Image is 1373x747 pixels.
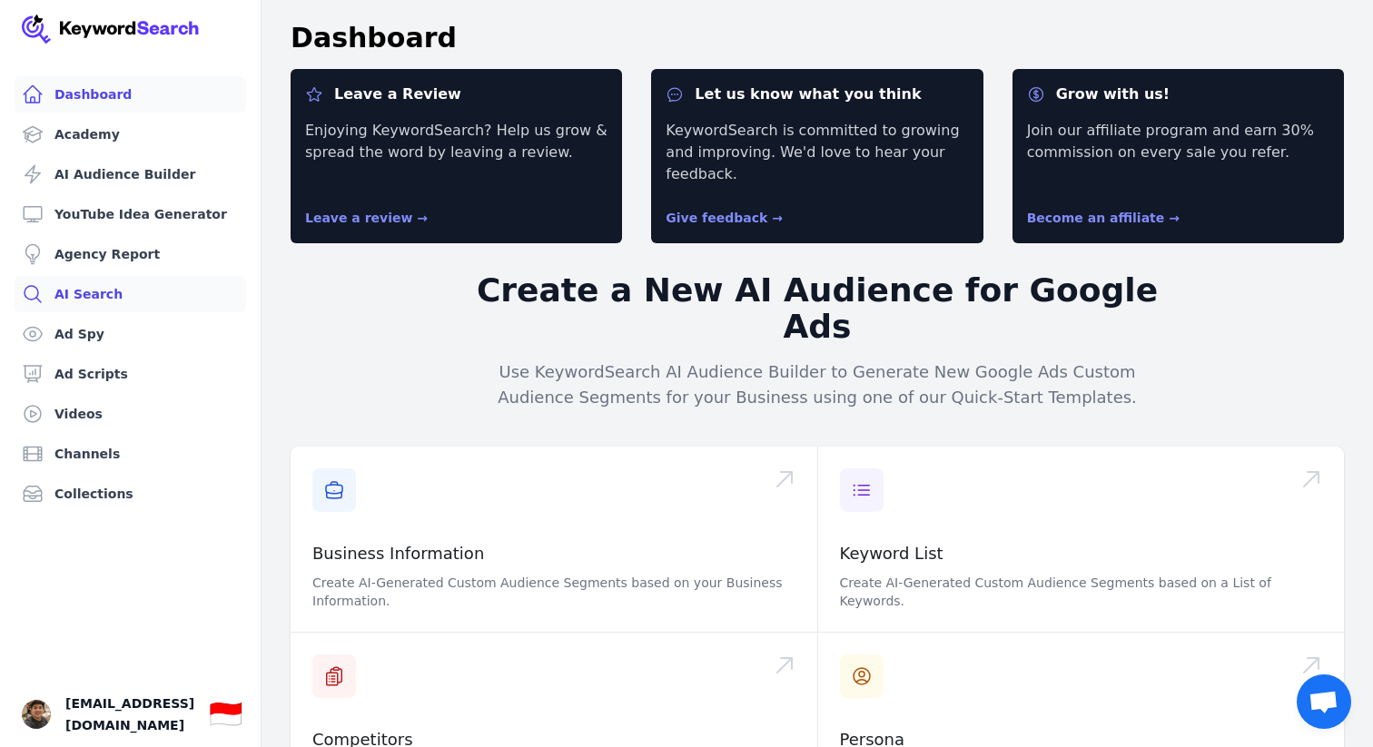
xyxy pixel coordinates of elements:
[666,120,968,185] p: KeywordSearch is committed to growing and improving. We'd love to hear your feedback.
[469,359,1166,410] p: Use KeywordSearch AI Audience Builder to Generate New Google Ads Custom Audience Segments for you...
[209,698,242,731] div: 🇮🇩
[15,316,246,352] a: Ad Spy
[15,236,246,272] a: Agency Report
[305,84,607,105] dt: Leave a Review
[15,156,246,192] a: AI Audience Builder
[1027,211,1180,225] a: Become an affiliate
[22,700,51,729] button: Open user button
[417,211,428,225] span: →
[15,76,246,113] a: Dashboard
[65,693,194,736] span: [EMAIL_ADDRESS][DOMAIN_NAME]
[666,84,968,105] dt: Let us know what you think
[666,211,783,225] a: Give feedback
[1169,211,1180,225] span: →
[209,696,242,732] button: 🇮🇩
[15,116,246,152] a: Academy
[469,272,1166,345] h2: Create a New AI Audience for Google Ads
[312,544,484,563] a: Business Information
[1027,120,1329,185] p: Join our affiliate program and earn 30% commission on every sale you refer.
[772,211,783,225] span: →
[840,544,943,563] a: Keyword List
[1027,84,1329,105] dt: Grow with us!
[291,22,457,54] h1: Dashboard
[15,436,246,472] a: Channels
[305,120,607,185] p: Enjoying KeywordSearch? Help us grow & spread the word by leaving a review.
[15,476,246,512] a: Collections
[1297,674,1351,729] div: Open chat
[15,356,246,392] a: Ad Scripts
[15,196,246,232] a: YouTube Idea Generator
[305,211,428,225] a: Leave a review
[15,396,246,432] a: Videos
[22,15,200,44] img: Your Company
[15,276,246,312] a: AI Search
